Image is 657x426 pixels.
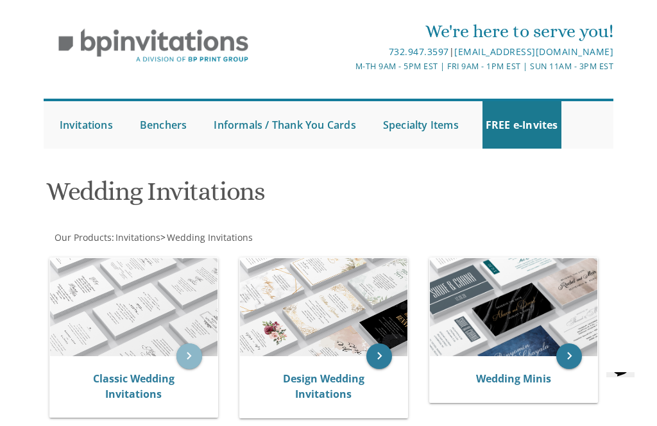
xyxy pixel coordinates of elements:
a: Classic Wedding Invitations [93,372,175,401]
div: | [234,44,614,60]
a: Informals / Thank You Cards [210,101,359,149]
a: 732.947.3597 [389,45,449,58]
a: Invitations [114,231,160,243]
span: > [160,231,253,243]
a: keyboard_arrow_right [366,343,392,369]
a: keyboard_arrow_right [556,343,582,369]
iframe: chat widget [601,372,644,413]
img: Wedding Minis [430,258,597,356]
a: Specialty Items [380,101,462,149]
a: [EMAIL_ADDRESS][DOMAIN_NAME] [454,45,613,58]
a: keyboard_arrow_right [176,343,202,369]
div: We're here to serve you! [234,19,614,44]
img: BP Invitation Loft [44,19,264,72]
a: Wedding Invitations [166,231,253,243]
h1: Wedding Invitations [46,177,611,215]
span: Invitations [115,231,160,243]
div: : [44,231,614,244]
a: FREE e-Invites [482,101,561,149]
img: Classic Wedding Invitations [50,258,218,356]
a: Invitations [56,101,116,149]
a: Wedding Minis [476,372,551,386]
span: Wedding Invitations [167,231,253,243]
img: Design Wedding Invitations [240,258,407,356]
a: Design Wedding Invitations [283,372,364,401]
a: Our Products [53,231,112,243]
a: Benchers [137,101,191,149]
div: M-Th 9am - 5pm EST | Fri 9am - 1pm EST | Sun 11am - 3pm EST [234,60,614,73]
